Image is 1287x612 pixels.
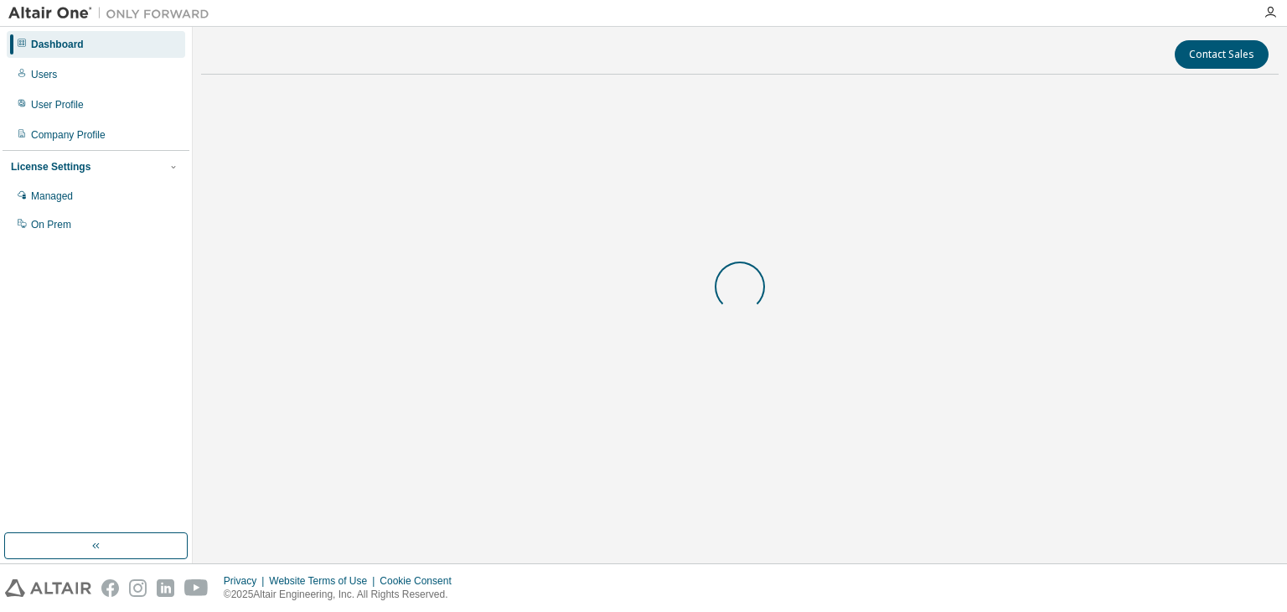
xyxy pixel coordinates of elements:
img: instagram.svg [129,579,147,597]
div: Privacy [224,574,269,588]
div: On Prem [31,218,71,231]
img: altair_logo.svg [5,579,91,597]
div: Managed [31,189,73,203]
div: Cookie Consent [380,574,461,588]
p: © 2025 Altair Engineering, Inc. All Rights Reserved. [224,588,462,602]
div: Website Terms of Use [269,574,380,588]
img: linkedin.svg [157,579,174,597]
img: facebook.svg [101,579,119,597]
div: User Profile [31,98,84,112]
div: Users [31,68,57,81]
div: License Settings [11,160,90,174]
img: Altair One [8,5,218,22]
img: youtube.svg [184,579,209,597]
div: Dashboard [31,38,84,51]
div: Company Profile [31,128,106,142]
button: Contact Sales [1175,40,1269,69]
